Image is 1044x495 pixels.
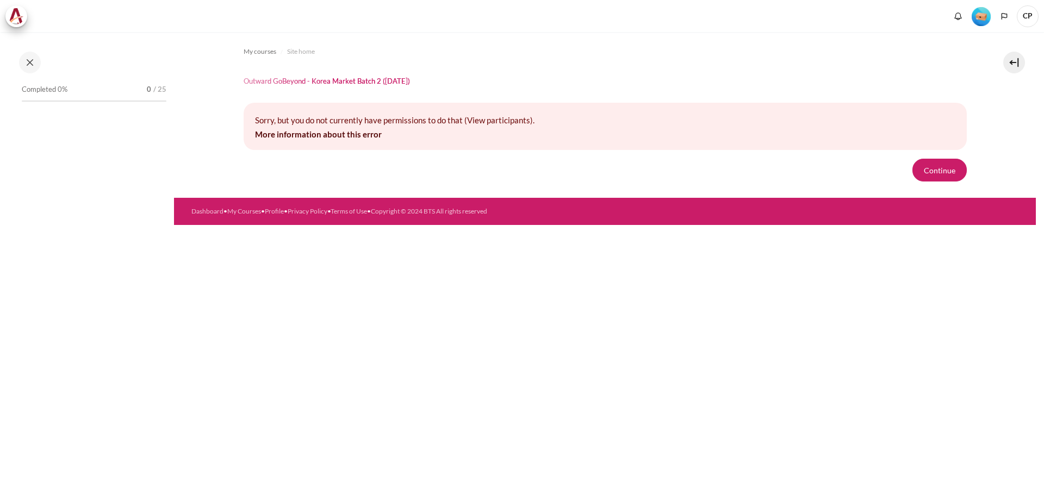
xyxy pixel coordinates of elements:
a: Terms of Use [331,207,367,215]
p: Sorry, but you do not currently have permissions to do that (View participants). [255,114,955,127]
span: 0 [147,84,151,95]
span: My courses [244,47,276,57]
h1: Outward GoBeyond - Korea Market Batch 2 ([DATE]) [244,77,410,86]
div: Show notification window with no new notifications [950,8,966,24]
a: My courses [244,45,276,58]
img: Level #1 [972,7,991,26]
span: CP [1017,5,1039,27]
img: Architeck [9,8,24,24]
a: User menu [1017,5,1039,27]
button: Languages [996,8,1012,24]
section: Content [174,32,1036,198]
span: Completed 0% [22,84,67,95]
a: Site home [287,45,315,58]
a: Level #1 [967,6,995,26]
div: • • • • • [191,206,652,216]
span: / 25 [153,84,166,95]
a: Privacy Policy [288,207,327,215]
a: Dashboard [191,207,223,215]
button: Continue [912,159,967,181]
div: Level #1 [972,6,991,26]
a: More information about this error [255,129,382,139]
a: My Courses [227,207,261,215]
a: Copyright © 2024 BTS All rights reserved [371,207,487,215]
a: Architeck Architeck [5,5,33,27]
span: Site home [287,47,315,57]
a: Profile [265,207,284,215]
nav: Navigation bar [244,43,967,60]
